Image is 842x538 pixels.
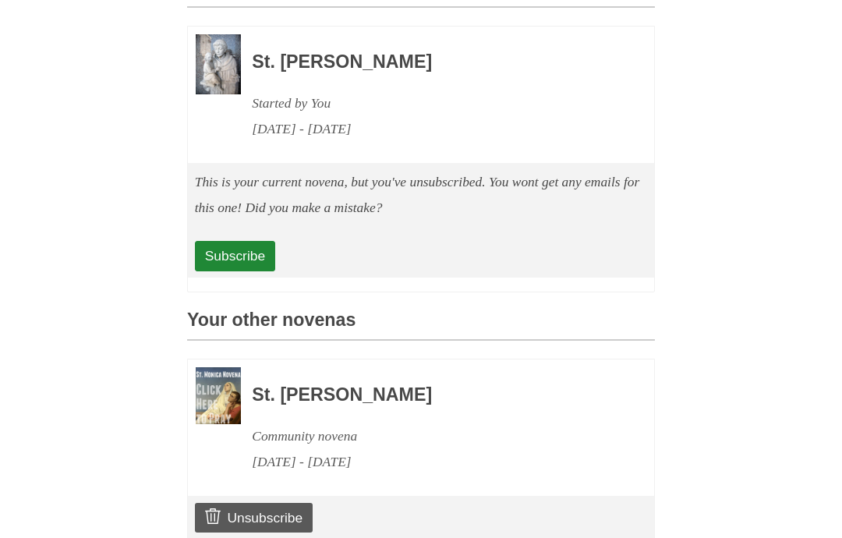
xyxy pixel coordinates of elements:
div: Started by You [252,91,612,117]
div: [DATE] - [DATE] [252,450,612,476]
a: Unsubscribe [195,504,313,533]
div: [DATE] - [DATE] [252,117,612,143]
img: Novena image [196,35,241,95]
img: Novena image [196,368,241,425]
h3: St. [PERSON_NAME] [252,53,612,73]
h3: Your other novenas [187,311,655,342]
div: Community novena [252,424,612,450]
em: This is your current novena, but you've unsubscribed. You wont get any emails for this one! Did y... [195,175,640,216]
a: Subscribe [195,242,275,271]
h3: St. [PERSON_NAME] [252,386,612,406]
